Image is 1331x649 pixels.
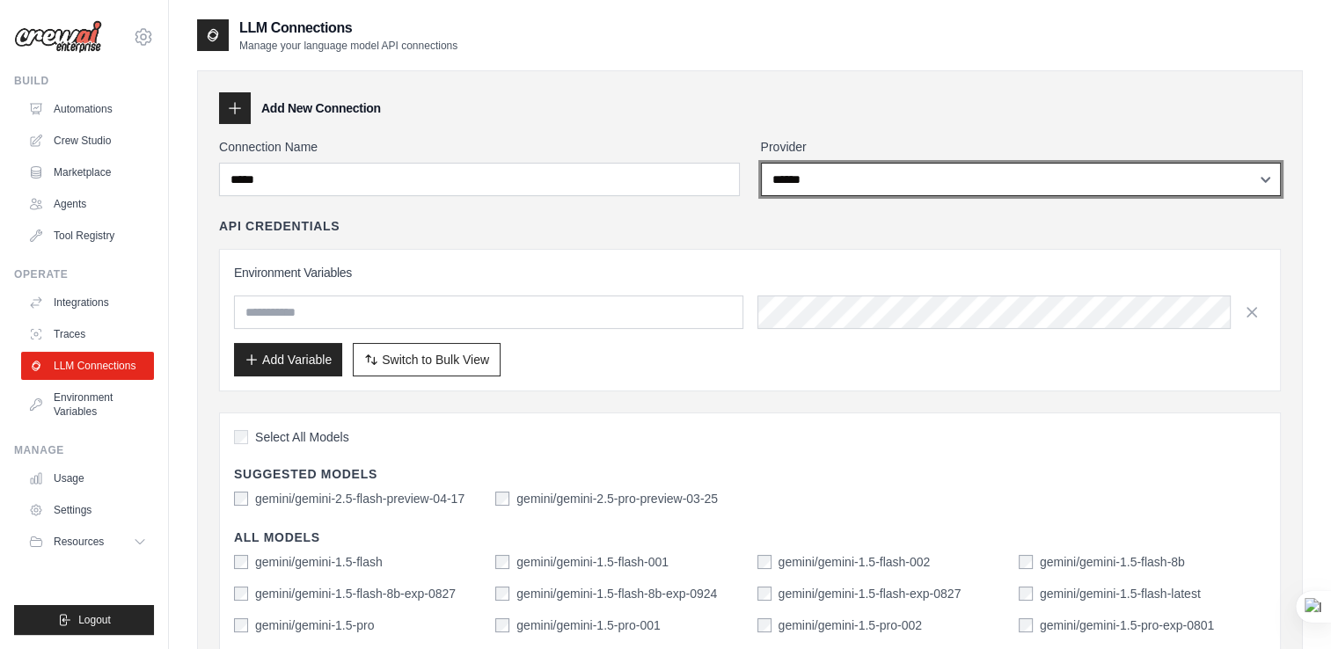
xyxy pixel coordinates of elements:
label: gemini/gemini-1.5-pro-001 [516,616,660,634]
input: gemini/gemini-1.5-pro [234,618,248,632]
a: Tool Registry [21,222,154,250]
h3: Add New Connection [261,99,381,117]
div: Operate [14,267,154,281]
label: gemini/gemini-1.5-flash-latest [1040,585,1201,602]
a: LLM Connections [21,352,154,380]
label: gemini/gemini-1.5-pro-exp-0801 [1040,616,1214,634]
span: Resources [54,535,104,549]
h3: Environment Variables [234,264,1266,281]
label: gemini/gemini-1.5-flash-002 [779,553,931,571]
input: gemini/gemini-1.5-flash-002 [757,555,772,569]
a: Integrations [21,288,154,317]
button: Resources [21,528,154,556]
input: gemini/gemini-1.5-flash-exp-0827 [757,587,772,601]
input: gemini/gemini-1.5-flash-001 [495,555,509,569]
label: gemini/gemini-1.5-flash-8b-exp-0827 [255,585,456,602]
input: gemini/gemini-1.5-flash [234,555,248,569]
h4: All Models [234,529,1266,546]
input: gemini/gemini-2.5-pro-preview-03-25 [495,492,509,506]
button: Switch to Bulk View [353,343,501,376]
label: Provider [761,138,1282,156]
label: gemini/gemini-1.5-flash-001 [516,553,669,571]
input: gemini/gemini-1.5-flash-8b [1019,555,1033,569]
input: gemini/gemini-1.5-pro-001 [495,618,509,632]
label: gemini/gemini-2.5-pro-preview-03-25 [516,490,718,507]
a: Crew Studio [21,127,154,155]
label: gemini/gemini-1.5-flash-exp-0827 [779,585,962,602]
span: Switch to Bulk View [382,351,489,368]
img: Logo [14,20,102,54]
input: gemini/gemini-2.5-flash-preview-04-17 [234,492,248,506]
label: gemini/gemini-1.5-flash [255,553,383,571]
h4: API Credentials [219,217,340,235]
div: Build [14,74,154,88]
label: gemini/gemini-1.5-flash-8b [1040,553,1185,571]
div: Manage [14,443,154,457]
input: Select All Models [234,430,248,444]
a: Usage [21,464,154,492]
label: gemini/gemini-1.5-pro [255,616,374,634]
span: Logout [78,613,111,627]
p: Manage your language model API connections [239,39,457,53]
a: Automations [21,95,154,123]
a: Traces [21,320,154,348]
label: gemini/gemini-1.5-flash-8b-exp-0924 [516,585,717,602]
label: gemini/gemini-1.5-pro-002 [779,616,922,634]
input: gemini/gemini-1.5-flash-latest [1019,587,1033,601]
input: gemini/gemini-1.5-pro-exp-0801 [1019,618,1033,632]
button: Add Variable [234,343,342,376]
input: gemini/gemini-1.5-flash-8b-exp-0924 [495,587,509,601]
span: Select All Models [255,428,349,446]
a: Environment Variables [21,383,154,426]
h4: Suggested Models [234,465,1266,483]
label: gemini/gemini-2.5-flash-preview-04-17 [255,490,464,507]
button: Logout [14,605,154,635]
input: gemini/gemini-1.5-flash-8b-exp-0827 [234,587,248,601]
a: Marketplace [21,158,154,186]
a: Agents [21,190,154,218]
label: Connection Name [219,138,740,156]
h2: LLM Connections [239,18,457,39]
input: gemini/gemini-1.5-pro-002 [757,618,772,632]
a: Settings [21,496,154,524]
